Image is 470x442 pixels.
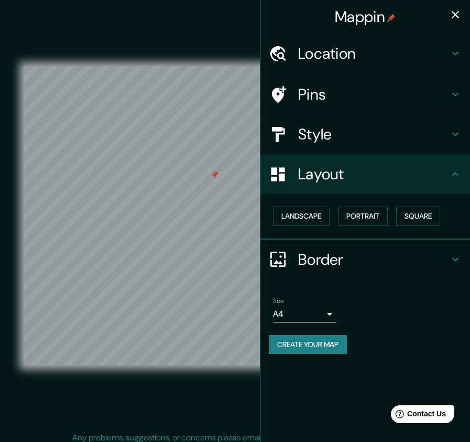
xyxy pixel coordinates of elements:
[273,296,284,305] label: Size
[298,85,449,104] h4: Pins
[387,14,396,22] img: pin-icon.png
[24,66,446,365] canvas: Map
[298,165,449,184] h4: Layout
[298,125,449,144] h4: Style
[260,74,470,114] div: Pins
[338,207,388,226] button: Portrait
[298,250,449,269] h4: Border
[335,7,396,26] h4: Mappin
[260,114,470,154] div: Style
[298,44,449,63] h4: Location
[260,34,470,73] div: Location
[269,335,347,354] button: Create your map
[273,306,336,322] div: A4
[377,401,458,430] iframe: Help widget launcher
[273,207,330,226] button: Landscape
[260,154,470,194] div: Layout
[396,207,440,226] button: Square
[260,240,470,279] div: Border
